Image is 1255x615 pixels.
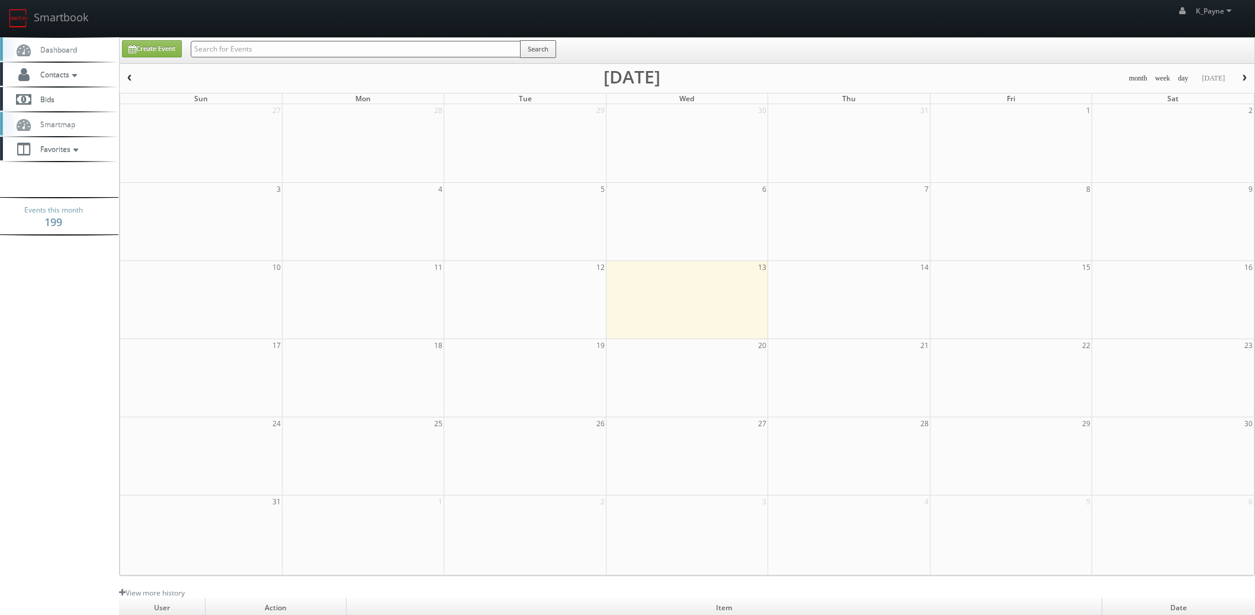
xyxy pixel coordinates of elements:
span: 4 [923,495,930,508]
span: 31 [271,495,282,508]
span: Tue [519,94,532,104]
span: 15 [1081,261,1092,273]
span: 2 [599,495,606,508]
span: Favorites [34,144,81,154]
span: Contacts [34,69,80,79]
span: K_Payne [1196,6,1235,16]
input: Search for Events [191,41,521,57]
span: 3 [275,183,282,195]
span: Wed [679,94,694,104]
img: smartbook-logo.png [9,9,28,28]
span: 5 [1085,495,1092,508]
strong: 199 [44,215,62,229]
span: Thu [842,94,856,104]
span: 27 [271,104,282,117]
span: 9 [1247,183,1254,195]
button: [DATE] [1198,71,1229,86]
span: Fri [1007,94,1015,104]
h2: [DATE] [604,71,660,83]
span: 29 [595,104,606,117]
span: 6 [761,183,768,195]
span: 20 [757,339,768,352]
a: Create Event [122,40,182,57]
button: Search [520,40,556,58]
span: 24 [271,417,282,430]
span: 28 [433,104,444,117]
button: month [1125,71,1151,86]
span: 2 [1247,104,1254,117]
span: 16 [1243,261,1254,273]
span: 22 [1081,339,1092,352]
span: 31 [919,104,930,117]
span: 17 [271,339,282,352]
span: 14 [919,261,930,273]
span: Smartmap [34,119,75,129]
span: 5 [599,183,606,195]
span: Bids [34,94,54,104]
span: Dashboard [34,44,77,54]
span: 4 [437,183,444,195]
span: 13 [757,261,768,273]
span: Sun [194,94,208,104]
span: 8 [1085,183,1092,195]
button: day [1174,71,1193,86]
span: Events this month [24,204,83,216]
span: Sat [1167,94,1179,104]
button: week [1151,71,1174,86]
span: 21 [919,339,930,352]
span: 12 [595,261,606,273]
span: 30 [1243,417,1254,430]
span: 3 [761,495,768,508]
span: 27 [757,417,768,430]
span: 30 [757,104,768,117]
span: 28 [919,417,930,430]
span: 1 [1085,104,1092,117]
span: 6 [1247,495,1254,508]
span: 25 [433,417,444,430]
span: 26 [595,417,606,430]
span: 11 [433,261,444,273]
span: 10 [271,261,282,273]
span: Mon [355,94,371,104]
span: 19 [595,339,606,352]
a: View more history [119,588,185,598]
span: 29 [1081,417,1092,430]
span: 18 [433,339,444,352]
span: 1 [437,495,444,508]
span: 7 [923,183,930,195]
span: 23 [1243,339,1254,352]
